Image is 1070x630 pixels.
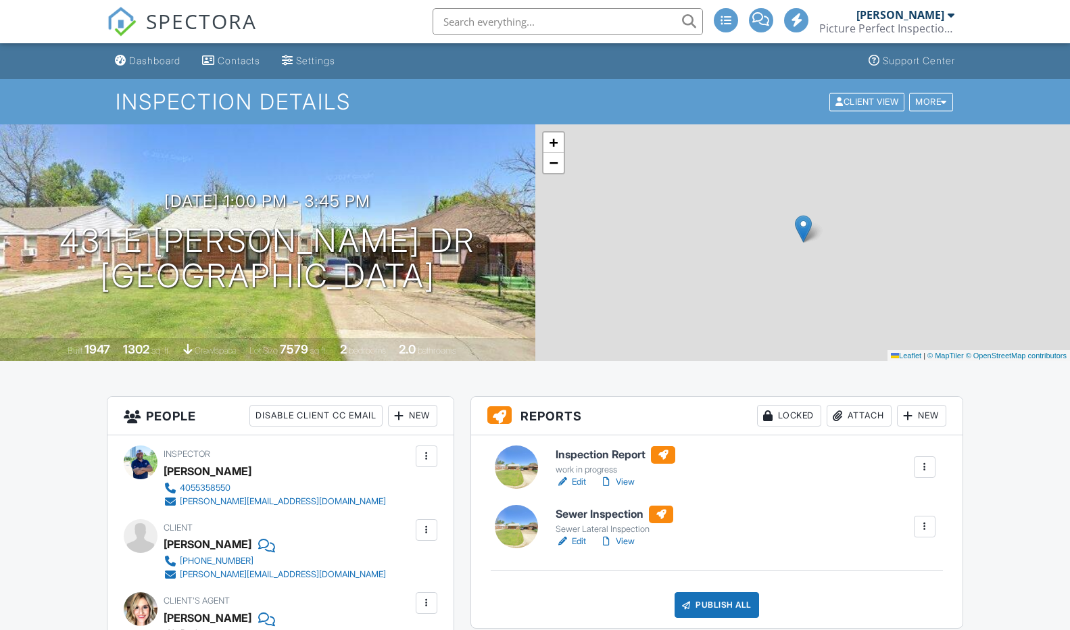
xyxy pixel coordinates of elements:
h6: Sewer Inspection [556,506,673,523]
div: 1947 [84,342,110,356]
div: [PERSON_NAME][EMAIL_ADDRESS][DOMAIN_NAME] [180,496,386,507]
span: crawlspace [195,345,237,356]
div: Disable Client CC Email [249,405,383,427]
div: [PERSON_NAME] [164,534,251,554]
img: The Best Home Inspection Software - Spectora [107,7,137,37]
div: Attach [827,405,892,427]
a: SPECTORA [107,18,257,47]
h3: People [107,397,454,435]
h1: 431 E [PERSON_NAME] Dr [GEOGRAPHIC_DATA] [59,223,475,295]
div: Publish All [675,592,759,618]
span: Lot Size [249,345,278,356]
span: Client [164,523,193,533]
input: Search everything... [433,8,703,35]
div: New [897,405,946,427]
a: © MapTiler [927,352,964,360]
a: Zoom out [543,153,564,173]
span: | [923,352,925,360]
span: Client's Agent [164,596,230,606]
span: − [549,154,558,171]
div: More [909,93,953,111]
a: © OpenStreetMap contributors [966,352,1067,360]
div: Client View [829,93,904,111]
a: Zoom in [543,132,564,153]
div: [PHONE_NUMBER] [180,556,253,566]
a: Edit [556,535,586,548]
h6: Inspection Report [556,446,675,464]
span: + [549,134,558,151]
div: Dashboard [129,55,180,66]
div: 1302 [123,342,149,356]
div: [PERSON_NAME] [164,608,251,628]
div: [PERSON_NAME][EMAIL_ADDRESS][DOMAIN_NAME] [180,569,386,580]
div: work in progress [556,464,675,475]
a: Client View [828,96,908,106]
a: Dashboard [110,49,186,74]
h3: Reports [471,397,963,435]
h1: Inspection Details [116,90,954,114]
a: Leaflet [891,352,921,360]
a: [PHONE_NUMBER] [164,554,386,568]
span: SPECTORA [146,7,257,35]
a: View [600,475,635,489]
div: New [388,405,437,427]
div: 2 [340,342,347,356]
span: sq. ft. [151,345,170,356]
div: [PERSON_NAME] [164,461,251,481]
div: Locked [757,405,821,427]
div: 7579 [280,342,308,356]
div: Picture Perfect Inspections, LLC [819,22,954,35]
img: Marker [795,215,812,243]
span: sq.ft. [310,345,327,356]
div: Support Center [883,55,955,66]
span: Built [68,345,82,356]
div: Sewer Lateral Inspection [556,524,673,535]
a: 4055358550 [164,481,386,495]
div: [PERSON_NAME] [856,8,944,22]
a: Sewer Inspection Sewer Lateral Inspection [556,506,673,535]
span: bathrooms [418,345,456,356]
a: Edit [556,475,586,489]
a: Support Center [863,49,960,74]
div: 4055358550 [180,483,230,493]
span: Inspector [164,449,210,459]
a: Settings [276,49,341,74]
a: [PERSON_NAME][EMAIL_ADDRESS][DOMAIN_NAME] [164,495,386,508]
a: View [600,535,635,548]
div: 2.0 [399,342,416,356]
div: Settings [296,55,335,66]
div: Contacts [218,55,260,66]
span: bedrooms [349,345,386,356]
h3: [DATE] 1:00 pm - 3:45 pm [164,192,370,210]
a: Contacts [197,49,266,74]
a: Inspection Report work in progress [556,446,675,476]
a: [PERSON_NAME][EMAIL_ADDRESS][DOMAIN_NAME] [164,568,386,581]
